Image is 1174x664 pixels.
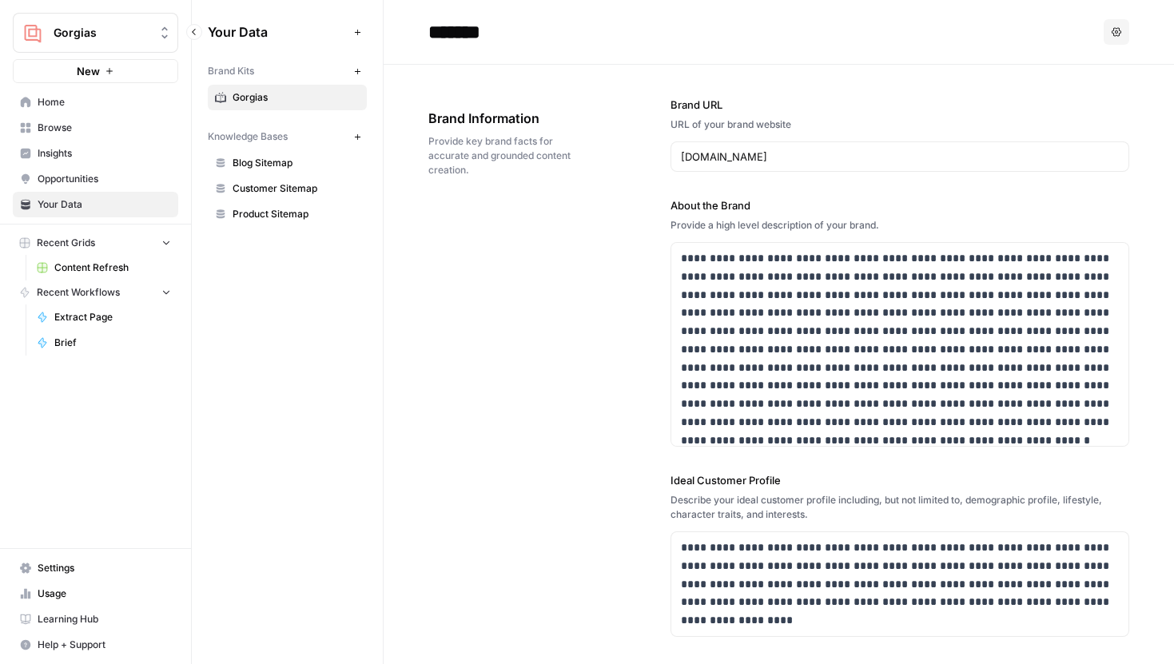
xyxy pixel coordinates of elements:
[13,166,178,192] a: Opportunities
[233,90,360,105] span: Gorgias
[671,197,1129,213] label: About the Brand
[38,172,171,186] span: Opportunities
[38,586,171,601] span: Usage
[233,181,360,196] span: Customer Sitemap
[13,231,178,255] button: Recent Grids
[30,304,178,330] a: Extract Page
[208,22,348,42] span: Your Data
[13,89,178,115] a: Home
[37,285,120,300] span: Recent Workflows
[38,146,171,161] span: Insights
[671,472,1129,488] label: Ideal Customer Profile
[671,218,1129,233] div: Provide a high level description of your brand.
[208,129,288,144] span: Knowledge Bases
[208,176,367,201] a: Customer Sitemap
[428,134,581,177] span: Provide key brand facts for accurate and grounded content creation.
[208,64,254,78] span: Brand Kits
[38,612,171,626] span: Learning Hub
[208,85,367,110] a: Gorgias
[13,13,178,53] button: Workspace: Gorgias
[233,156,360,170] span: Blog Sitemap
[13,59,178,83] button: New
[54,310,171,324] span: Extract Page
[37,236,95,250] span: Recent Grids
[13,606,178,632] a: Learning Hub
[681,149,1119,165] input: www.sundaysoccer.com
[18,18,47,47] img: Gorgias Logo
[13,581,178,606] a: Usage
[38,95,171,109] span: Home
[671,117,1129,132] div: URL of your brand website
[54,260,171,275] span: Content Refresh
[13,141,178,166] a: Insights
[30,255,178,280] a: Content Refresh
[38,197,171,212] span: Your Data
[671,493,1129,522] div: Describe your ideal customer profile including, but not limited to, demographic profile, lifestyl...
[671,97,1129,113] label: Brand URL
[38,561,171,575] span: Settings
[233,207,360,221] span: Product Sitemap
[38,121,171,135] span: Browse
[30,330,178,356] a: Brief
[54,336,171,350] span: Brief
[13,555,178,581] a: Settings
[54,25,150,41] span: Gorgias
[13,280,178,304] button: Recent Workflows
[13,632,178,658] button: Help + Support
[77,63,100,79] span: New
[208,150,367,176] a: Blog Sitemap
[13,192,178,217] a: Your Data
[428,109,581,128] span: Brand Information
[38,638,171,652] span: Help + Support
[13,115,178,141] a: Browse
[208,201,367,227] a: Product Sitemap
